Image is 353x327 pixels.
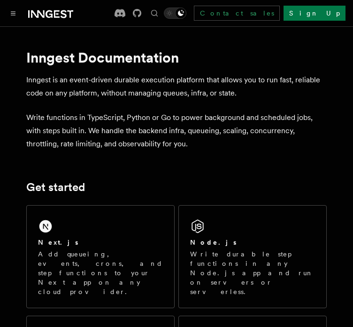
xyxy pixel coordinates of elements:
[8,8,19,19] button: Toggle navigation
[149,8,160,19] button: Find something...
[178,205,327,308] a: Node.jsWrite durable step functions in any Node.js app and run on servers or serverless.
[26,73,327,100] p: Inngest is an event-driven durable execution platform that allows you to run fast, reliable code ...
[26,205,175,308] a: Next.jsAdd queueing, events, crons, and step functions to your Next app on any cloud provider.
[26,181,85,194] a: Get started
[190,238,237,247] h2: Node.js
[26,111,327,151] p: Write functions in TypeScript, Python or Go to power background and scheduled jobs, with steps bu...
[284,6,345,21] a: Sign Up
[194,6,280,21] a: Contact sales
[38,249,163,296] p: Add queueing, events, crons, and step functions to your Next app on any cloud provider.
[164,8,186,19] button: Toggle dark mode
[190,249,315,296] p: Write durable step functions in any Node.js app and run on servers or serverless.
[38,238,78,247] h2: Next.js
[26,49,327,66] h1: Inngest Documentation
